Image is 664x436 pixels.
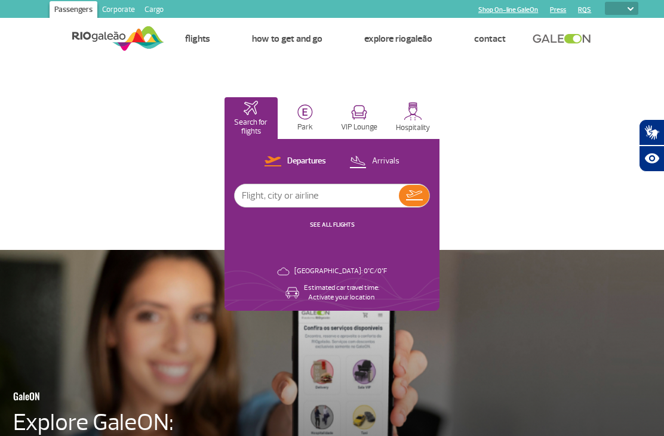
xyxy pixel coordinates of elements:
[297,123,313,132] p: Park
[474,33,506,45] a: Contact
[140,1,168,20] a: Cargo
[261,154,330,169] button: Departures
[287,156,326,167] p: Departures
[578,6,591,14] a: RQS
[297,104,313,120] img: carParkingHome.svg
[230,118,272,136] p: Search for flights
[244,101,258,115] img: airplaneHomeActive.svg
[294,267,387,276] p: [GEOGRAPHIC_DATA]: 0°C/0°F
[396,123,430,132] p: Hospitality
[235,184,399,207] input: Flight, city or airline
[279,97,332,139] button: Park
[639,146,664,172] button: Abrir recursos assistivos.
[13,384,213,409] h3: GaleON
[185,33,210,45] a: Flights
[304,283,379,302] p: Estimated car travel time: Activate your location
[341,123,377,132] p: VIP Lounge
[387,97,440,139] button: Hospitality
[639,119,664,146] button: Abrir tradutor de língua de sinais.
[351,105,367,120] img: vipRoom.svg
[639,119,664,172] div: Plugin de acessibilidade da Hand Talk.
[225,97,278,139] button: Search for flights
[478,6,538,14] a: Shop On-line GaleOn
[550,6,566,14] a: Press
[404,102,422,120] img: hospitality.svg
[372,156,399,167] p: Arrivals
[310,221,355,228] a: SEE ALL FLIGHTS
[97,1,140,20] a: Corporate
[50,1,97,20] a: Passengers
[333,97,386,139] button: VIP Lounge
[364,33,432,45] a: Explore RIOgaleão
[346,154,403,169] button: Arrivals
[306,220,358,230] button: SEE ALL FLIGHTS
[252,33,322,45] a: How to get and go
